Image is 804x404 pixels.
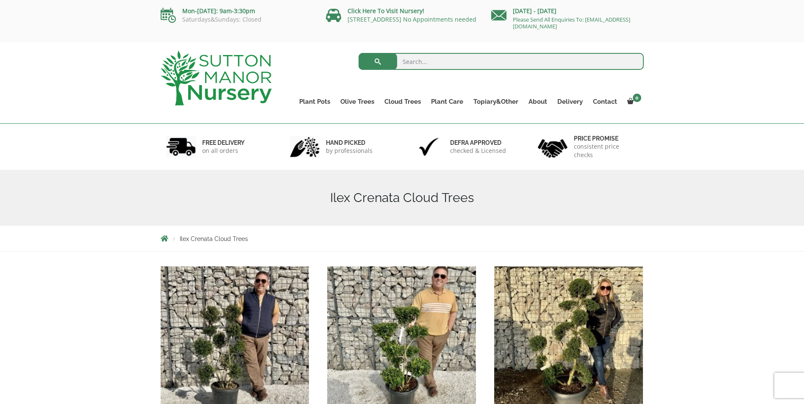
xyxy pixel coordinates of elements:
[574,135,638,142] h6: Price promise
[161,51,272,105] img: logo
[513,16,630,30] a: Please Send All Enquiries To: [EMAIL_ADDRESS][DOMAIN_NAME]
[180,235,248,242] span: Ilex Crenata Cloud Trees
[326,147,373,155] p: by professionals
[379,96,426,108] a: Cloud Trees
[161,16,313,23] p: Saturdays&Sundays: Closed
[202,147,245,155] p: on all orders
[161,190,644,205] h1: Ilex Crenata Cloud Trees
[523,96,552,108] a: About
[161,235,644,242] nav: Breadcrumbs
[588,96,622,108] a: Contact
[450,139,506,147] h6: Defra approved
[426,96,468,108] a: Plant Care
[166,136,196,158] img: 1.jpg
[574,142,638,159] p: consistent price checks
[335,96,379,108] a: Olive Trees
[414,136,444,158] img: 3.jpg
[359,53,644,70] input: Search...
[622,96,644,108] a: 0
[633,94,641,102] span: 0
[468,96,523,108] a: Topiary&Other
[450,147,506,155] p: checked & Licensed
[294,96,335,108] a: Plant Pots
[202,139,245,147] h6: FREE DELIVERY
[290,136,320,158] img: 2.jpg
[348,7,424,15] a: Click Here To Visit Nursery!
[326,139,373,147] h6: hand picked
[552,96,588,108] a: Delivery
[348,15,476,23] a: [STREET_ADDRESS] No Appointments needed
[491,6,644,16] p: [DATE] - [DATE]
[161,6,313,16] p: Mon-[DATE]: 9am-3:30pm
[538,134,568,160] img: 4.jpg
